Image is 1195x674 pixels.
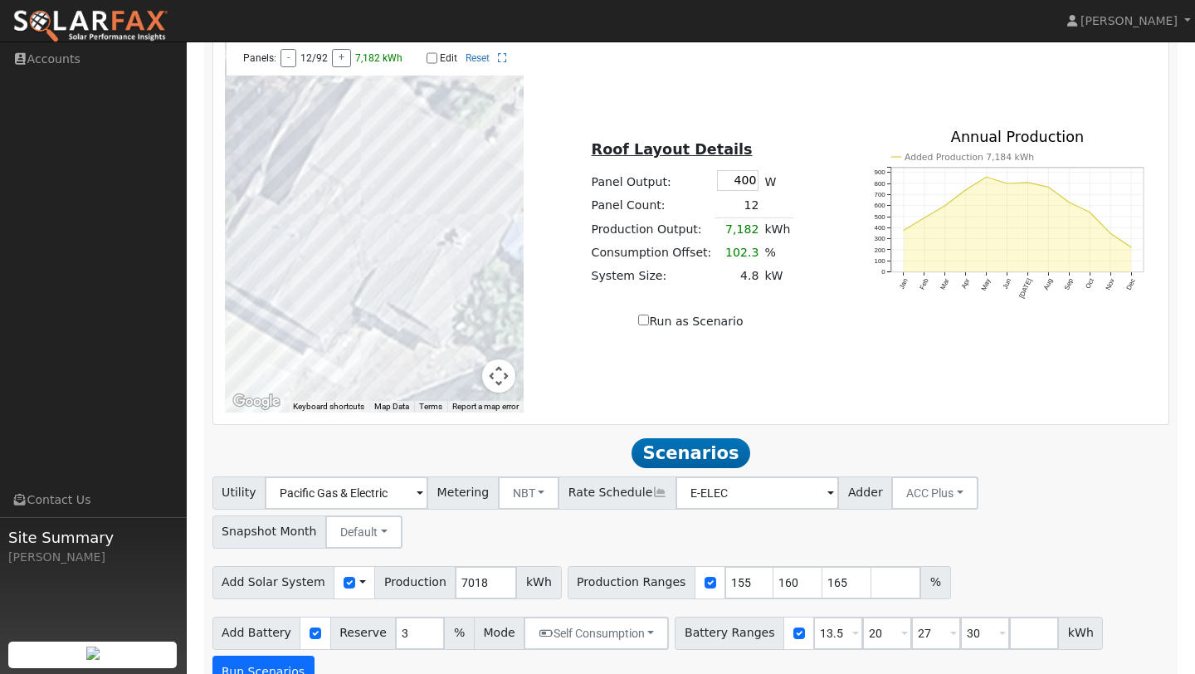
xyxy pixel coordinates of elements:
[891,476,978,510] button: ACC Plus
[985,176,988,178] circle: onclick=""
[902,229,905,232] circle: onclick=""
[632,438,750,468] span: Scenarios
[944,204,946,207] circle: onclick=""
[1042,278,1054,292] text: Aug
[923,217,925,219] circle: onclick=""
[212,515,327,549] span: Snapshot Month
[874,191,885,198] text: 700
[482,359,515,393] button: Map camera controls
[588,167,715,193] td: Panel Output:
[874,203,885,210] text: 600
[1085,277,1096,291] text: Oct
[419,402,442,411] a: Terms
[762,217,793,242] td: kWh
[229,391,284,413] img: Google
[980,278,993,293] text: May
[1006,183,1008,185] circle: onclick=""
[265,476,428,510] input: Select a Utility
[325,515,402,549] button: Default
[498,52,507,64] a: Full Screen
[715,217,762,242] td: 7,182
[881,269,885,276] text: 0
[874,257,885,265] text: 100
[920,566,950,599] span: %
[762,167,793,193] td: W
[355,52,402,64] span: 7,182 kWh
[280,49,296,67] button: -
[466,52,490,64] a: Reset
[919,277,930,291] text: Feb
[874,247,885,254] text: 200
[960,277,972,290] text: Apr
[939,277,951,291] text: Mar
[1130,247,1133,249] circle: onclick=""
[762,265,793,288] td: kW
[874,224,885,232] text: 400
[243,52,276,64] span: Panels:
[1063,277,1075,291] text: Sep
[332,49,351,67] button: +
[898,278,910,291] text: Jan
[874,169,885,177] text: 900
[440,52,457,64] label: Edit
[1080,14,1178,27] span: [PERSON_NAME]
[675,617,784,650] span: Battery Ranges
[676,476,839,510] input: Select a Rate Schedule
[300,52,328,64] span: 12/92
[592,141,753,158] u: Roof Layout Details
[212,476,266,510] span: Utility
[588,217,715,242] td: Production Output:
[516,566,561,599] span: kWh
[12,9,168,44] img: SolarFax
[1068,201,1071,203] circle: onclick=""
[229,391,284,413] a: Open this area in Google Maps (opens a new window)
[588,265,715,288] td: System Size:
[212,617,301,650] span: Add Battery
[1047,186,1050,188] circle: onclick=""
[498,476,560,510] button: NBT
[86,647,100,660] img: retrieve
[374,566,456,599] span: Production
[474,617,524,650] span: Mode
[1125,278,1137,292] text: Dec
[452,402,519,411] a: Report a map error
[1058,617,1103,650] span: kWh
[838,476,892,510] span: Adder
[1018,278,1034,300] text: [DATE]
[212,566,335,599] span: Add Solar System
[8,549,178,566] div: [PERSON_NAME]
[715,265,762,288] td: 4.8
[951,129,1085,146] text: Annual Production
[715,193,762,217] td: 12
[8,526,178,549] span: Site Summary
[1105,278,1116,292] text: Nov
[558,476,676,510] span: Rate Schedule
[964,188,967,191] circle: onclick=""
[588,242,715,265] td: Consumption Offset:
[588,193,715,217] td: Panel Count:
[427,476,499,510] span: Metering
[1110,232,1112,235] circle: onclick=""
[762,242,793,265] td: %
[330,617,397,650] span: Reserve
[374,401,409,413] button: Map Data
[874,180,885,188] text: 800
[444,617,474,650] span: %
[638,313,743,330] label: Run as Scenario
[293,401,364,413] button: Keyboard shortcuts
[638,315,649,325] input: Run as Scenario
[1027,182,1029,184] circle: onclick=""
[568,566,695,599] span: Production Ranges
[874,236,885,243] text: 300
[524,617,669,650] button: Self Consumption
[1089,212,1091,214] circle: onclick=""
[874,213,885,221] text: 500
[1002,278,1013,291] text: Jun
[715,242,762,265] td: 102.3
[905,152,1034,163] text: Added Production 7,184 kWh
